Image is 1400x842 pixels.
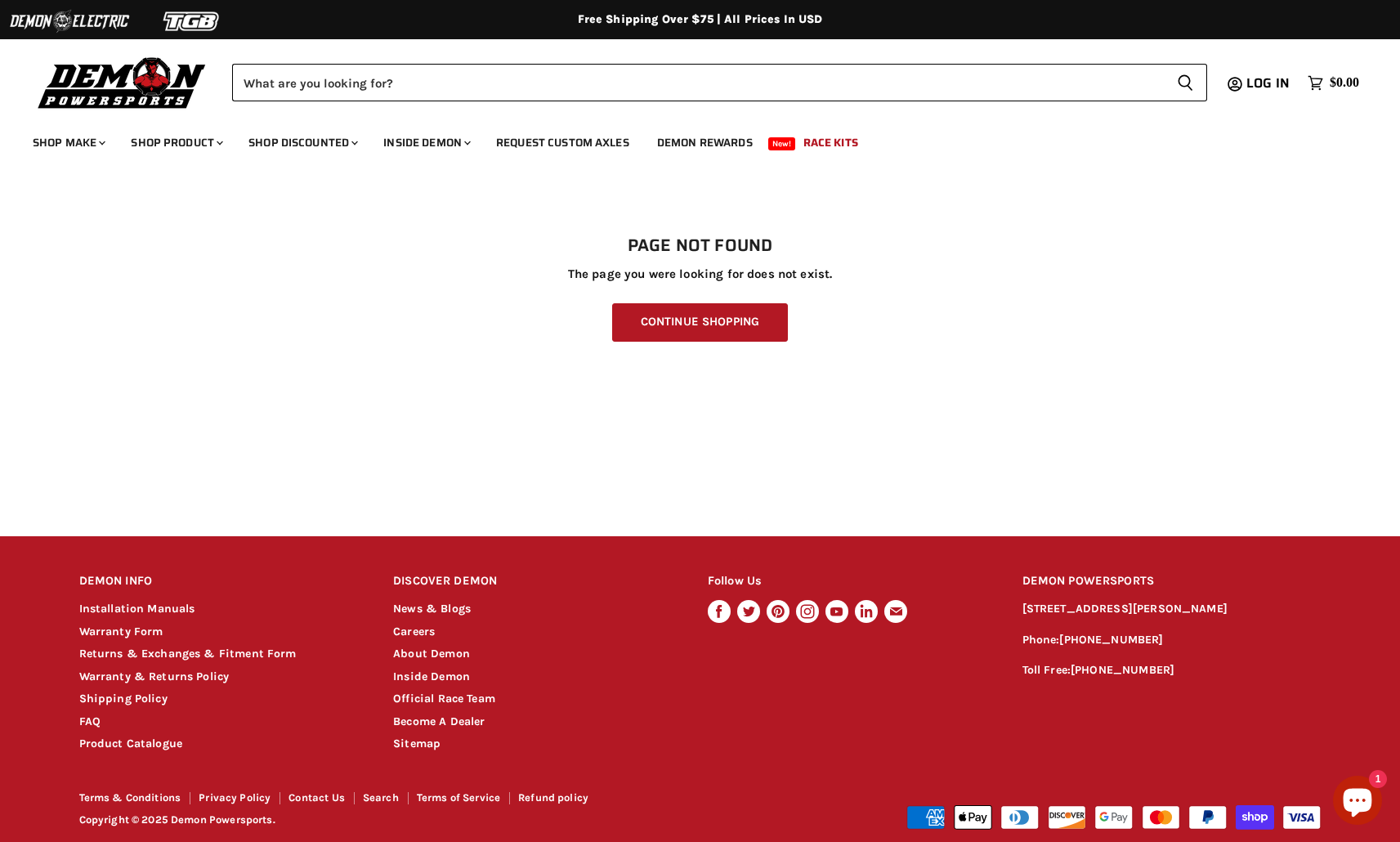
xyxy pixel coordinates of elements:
a: News & Blogs [393,602,471,616]
a: Log in [1239,76,1299,91]
a: Continue Shopping [612,303,788,342]
div: Free Shipping Over $75 | All Prices In USD [47,12,1354,27]
a: Warranty & Returns Policy [79,670,230,683]
a: Shop Make [20,126,115,159]
h2: DEMON INFO [79,562,363,601]
a: Demon Rewards [645,126,765,159]
a: Shop Product [119,126,233,159]
h2: DEMON POWERSPORTS [1022,562,1322,601]
inbox-online-store-chat: Shopify online store chat [1328,776,1387,829]
a: Request Custom Axles [484,126,642,159]
img: Demon Powersports [33,53,212,111]
a: Search [363,791,399,804]
span: New! [768,137,796,150]
img: Demon Electric Logo 2 [8,6,131,37]
h2: Follow Us [708,562,991,601]
h2: DISCOVER DEMON [393,562,677,601]
a: Terms of Service [417,791,500,804]
nav: Footer [79,792,702,809]
p: Phone: [1022,631,1322,650]
p: Toll Free: [1022,661,1322,680]
ul: Main menu [20,119,1355,159]
a: Inside Demon [393,670,470,683]
a: Inside Demon [371,126,481,159]
p: [STREET_ADDRESS][PERSON_NAME] [1022,600,1322,619]
a: Official Race Team [393,692,495,705]
a: [PHONE_NUMBER] [1059,633,1163,647]
a: Contact Us [288,791,345,804]
a: Returns & Exchanges & Fitment Form [79,647,297,661]
a: $0.00 [1299,71,1367,95]
a: Product Catalogue [79,737,183,750]
p: Copyright © 2025 Demon Powersports. [79,814,702,826]
a: Shipping Policy [79,692,168,705]
a: Careers [393,625,435,638]
a: [PHONE_NUMBER] [1071,663,1174,677]
span: $0.00 [1330,75,1359,91]
a: About Demon [393,647,470,661]
a: Installation Manuals [79,602,195,616]
a: Sitemap [393,737,441,750]
a: Terms & Conditions [79,791,181,804]
a: Shop Discounted [236,126,368,159]
a: Warranty Form [79,625,163,638]
a: FAQ [79,714,101,728]
input: Search [232,64,1164,101]
a: Race Kits [791,126,870,159]
form: Product [232,64,1207,101]
button: Search [1164,64,1207,101]
a: Refund policy [518,791,588,804]
a: Privacy Policy [199,791,271,804]
span: Log in [1246,73,1290,93]
img: TGB Logo 2 [131,6,253,37]
h1: Page not found [79,236,1322,256]
p: The page you were looking for does not exist. [79,267,1322,281]
a: Become A Dealer [393,714,485,728]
